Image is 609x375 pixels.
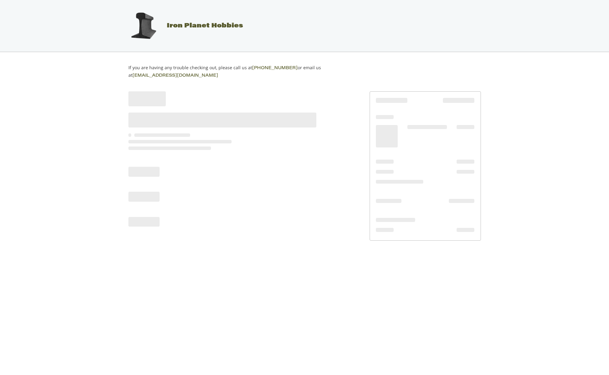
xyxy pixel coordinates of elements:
a: [EMAIL_ADDRESS][DOMAIN_NAME] [132,74,218,78]
span: Iron Planet Hobbies [167,23,243,29]
p: If you are having any trouble checking out, please call us at or email us at [128,64,341,79]
img: Iron Planet Hobbies [128,10,159,41]
a: [PHONE_NUMBER] [252,66,298,70]
a: Iron Planet Hobbies [122,23,243,29]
